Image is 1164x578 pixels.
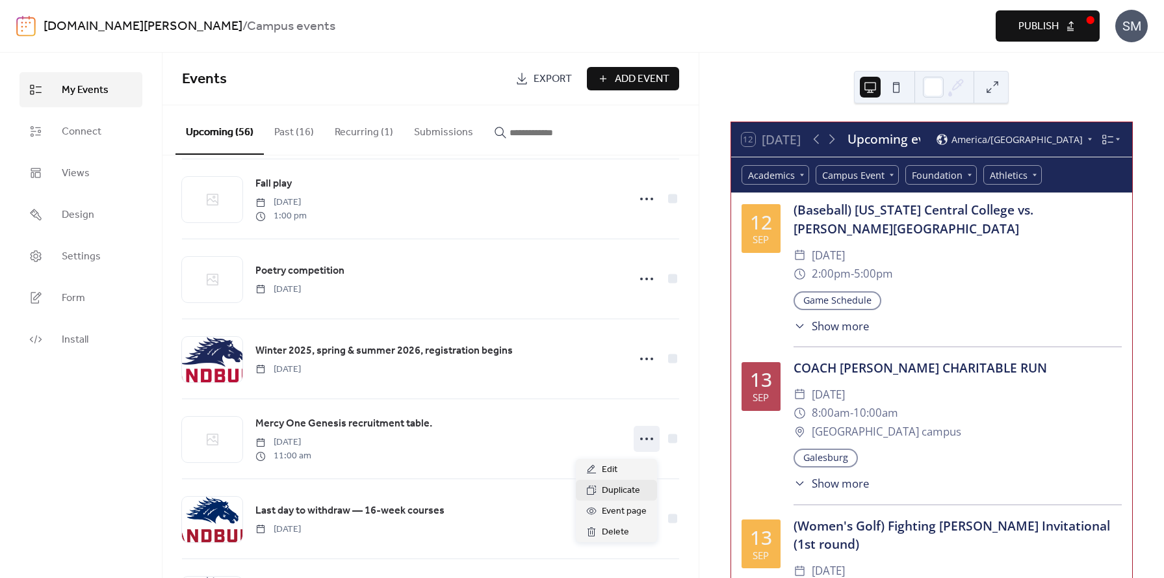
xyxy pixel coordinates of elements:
span: [DATE] [255,196,307,209]
span: Winter 2025, spring & summer 2026, registration begins [255,343,513,359]
div: ​ [794,423,806,441]
button: Past (16) [264,105,324,153]
span: 1:00 pm [255,209,307,223]
div: COACH [PERSON_NAME] CHARITABLE RUN [794,359,1122,378]
a: Poetry competition [255,263,344,280]
div: (Women's Golf) Fighting [PERSON_NAME] Invitational (1st round) [794,517,1122,555]
a: My Events [19,72,142,107]
div: Sep [753,235,769,244]
a: Connect [19,114,142,149]
span: 8:00am [812,404,850,423]
a: Views [19,155,142,190]
span: Show more [812,318,869,334]
span: 2:00pm [812,265,851,283]
span: Export [534,72,572,87]
div: (Baseball) [US_STATE] Central College vs. [PERSON_NAME][GEOGRAPHIC_DATA] [794,201,1122,239]
span: 11:00 am [255,449,311,463]
span: Mercy One Genesis recruitment table. [255,416,432,432]
span: - [850,404,853,423]
div: Sep [753,393,769,402]
span: Connect [62,124,101,140]
span: My Events [62,83,109,98]
span: Design [62,207,94,223]
span: [DATE] [255,523,301,536]
div: ​ [794,386,806,404]
button: Add Event [587,67,679,90]
div: 13 [750,370,772,389]
span: Fall play [255,176,292,192]
span: Add Event [615,72,669,87]
div: SM [1115,10,1148,42]
div: ​ [794,318,806,334]
div: ​ [794,475,806,492]
a: Mercy One Genesis recruitment table. [255,415,432,432]
a: Last day to withdraw — 16-week courses [255,503,445,519]
span: Duplicate [602,483,640,499]
span: Publish [1018,19,1059,34]
span: [GEOGRAPHIC_DATA] campus [812,423,961,441]
div: 13 [750,528,772,547]
a: Design [19,197,142,232]
span: Show more [812,475,869,492]
a: Export [506,67,582,90]
span: Events [182,65,227,94]
span: Install [62,332,88,348]
span: Event page [602,504,647,519]
button: Publish [996,10,1100,42]
span: [DATE] [812,246,845,265]
div: ​ [794,404,806,423]
span: [DATE] [255,363,301,376]
a: [DOMAIN_NAME][PERSON_NAME] [44,14,242,39]
span: 10:00am [853,404,898,423]
button: ​Show more [794,475,870,492]
span: [DATE] [255,436,311,449]
span: Delete [602,525,629,540]
div: Upcoming events [847,130,920,149]
button: Upcoming (56) [175,105,264,155]
a: Install [19,322,142,357]
span: Views [62,166,90,181]
a: Form [19,280,142,315]
div: ​ [794,246,806,265]
div: ​ [794,265,806,283]
span: Form [62,291,85,306]
div: Sep [753,551,769,560]
a: Fall play [255,176,292,192]
span: - [851,265,854,283]
button: ​Show more [794,318,870,334]
button: Submissions [404,105,484,153]
img: logo [16,16,36,36]
button: Recurring (1) [324,105,404,153]
b: / [242,14,247,39]
div: 12 [750,213,772,232]
span: 5:00pm [854,265,893,283]
span: [DATE] [255,283,301,296]
a: Settings [19,239,142,274]
a: Winter 2025, spring & summer 2026, registration begins [255,343,513,360]
span: Edit [602,462,617,478]
span: [DATE] [812,386,845,404]
span: Settings [62,249,101,265]
span: Last day to withdraw — 16-week courses [255,503,445,519]
b: Campus events [247,14,335,39]
span: America/[GEOGRAPHIC_DATA] [951,135,1083,144]
span: Poetry competition [255,263,344,279]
